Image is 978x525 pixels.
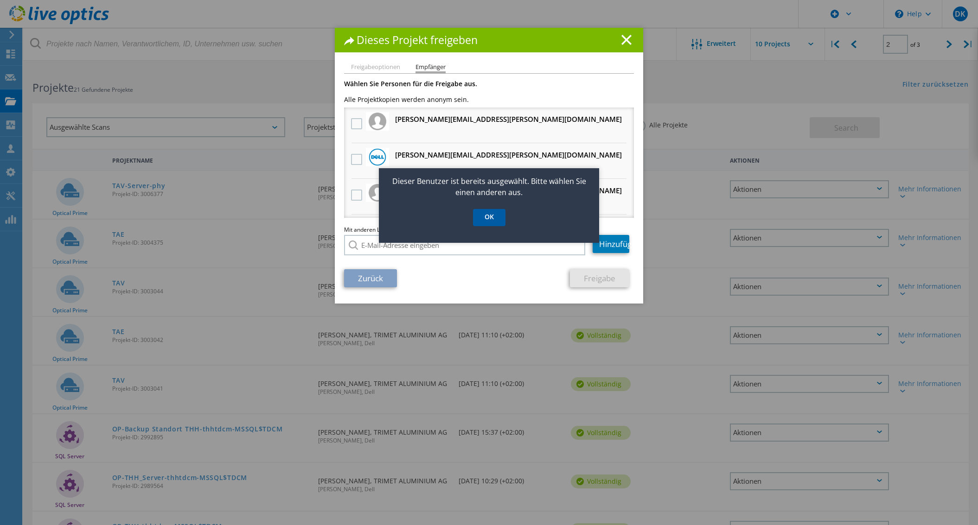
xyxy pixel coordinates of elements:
[344,87,634,103] p: Alle Projektkopien werden anonym sein.
[379,176,599,198] p: Dieser Benutzer ist bereits ausgewählt. Bitte wählen Sie einen anderen aus.
[473,209,505,226] a: OK
[344,235,585,255] input: E-Mail-Adresse eingeben
[395,114,622,125] h3: [PERSON_NAME][EMAIL_ADDRESS][PERSON_NAME][DOMAIN_NAME]
[369,184,386,202] img: Logo
[395,149,622,161] h3: [PERSON_NAME][EMAIL_ADDRESS][PERSON_NAME][DOMAIN_NAME]
[593,235,629,253] a: Hinzufügen
[369,113,386,130] img: Logo
[344,227,634,233] span: Mit anderen Live Optics-Benutzern teilen
[344,81,634,87] h3: Wählen Sie Personen für die Freigabe aus.
[351,64,400,71] li: Freigabeoptionen
[344,35,634,45] h1: Dieses Projekt freigeben
[344,269,397,287] a: Zurück
[369,148,386,166] img: Dell
[415,64,446,73] li: Empfänger
[570,269,629,287] a: Freigabe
